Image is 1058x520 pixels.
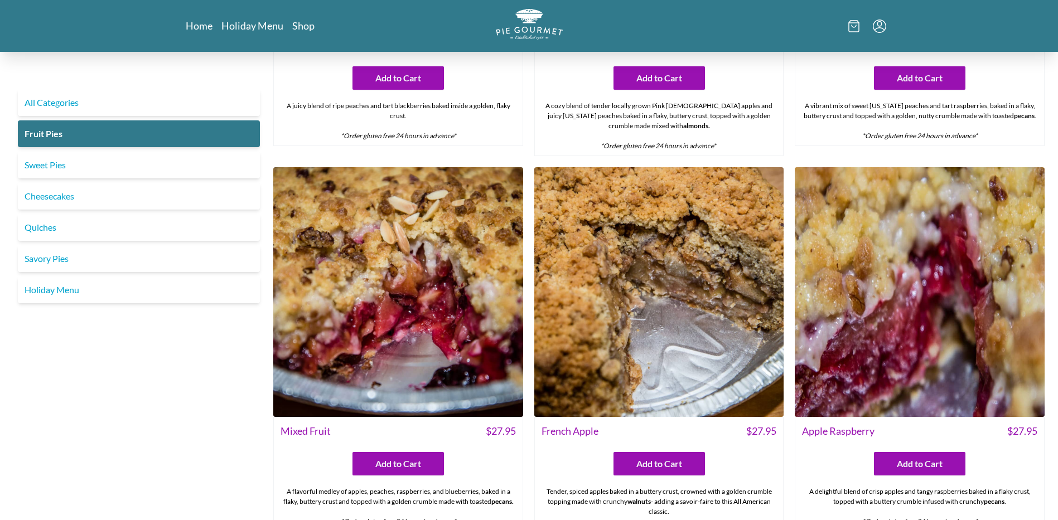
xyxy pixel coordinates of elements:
[341,132,456,140] em: *Order gluten free 24 hours in advance*
[18,120,260,147] a: Fruit Pies
[601,142,716,150] em: *Order gluten free 24 hours in advance*
[496,9,563,43] a: Logo
[984,497,1004,506] strong: pecans
[613,452,705,475] button: Add to Cart
[18,183,260,210] a: Cheesecakes
[636,457,682,470] span: Add to Cart
[486,424,516,439] span: $ 27.95
[636,71,682,85] span: Add to Cart
[273,167,523,417] img: Mixed Fruit
[292,19,315,32] a: Shop
[613,66,705,90] button: Add to Cart
[491,497,514,506] strong: pecans.
[862,132,978,140] em: *Order gluten free 24 hours in advance*
[1014,111,1035,120] strong: pecans
[795,96,1044,145] div: A vibrant mix of sweet [US_STATE] peaches and tart raspberries, baked in a flaky, buttery crust a...
[18,245,260,272] a: Savory Pies
[18,89,260,116] a: All Categories
[874,66,965,90] button: Add to Cart
[683,122,710,130] strong: almonds.
[352,66,444,90] button: Add to Cart
[18,152,260,178] a: Sweet Pies
[1007,424,1037,439] span: $ 27.95
[534,167,784,417] img: French Apple
[542,424,598,439] span: French Apple
[897,71,943,85] span: Add to Cart
[795,167,1045,417] img: Apple Raspberry
[627,497,651,506] strong: walnuts
[897,457,943,470] span: Add to Cart
[375,457,421,470] span: Add to Cart
[375,71,421,85] span: Add to Cart
[802,424,875,439] span: Apple Raspberry
[535,96,784,155] div: A cozy blend of tender locally grown Pink [DEMOGRAPHIC_DATA] apples and juicy [US_STATE] peaches ...
[496,9,563,40] img: logo
[18,214,260,241] a: Quiches
[873,20,886,33] button: Menu
[186,19,212,32] a: Home
[281,424,331,439] span: Mixed Fruit
[352,452,444,475] button: Add to Cart
[746,424,776,439] span: $ 27.95
[221,19,283,32] a: Holiday Menu
[18,276,260,303] a: Holiday Menu
[874,452,965,475] button: Add to Cart
[274,96,523,145] div: A juicy blend of ripe peaches and tart blackberries baked inside a golden, flaky crust.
